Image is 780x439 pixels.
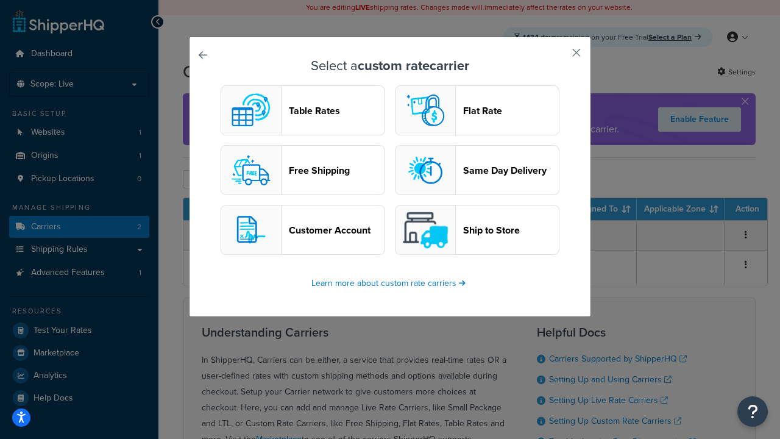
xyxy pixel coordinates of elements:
[221,145,385,195] button: free logoFree Shipping
[311,277,469,290] a: Learn more about custom rate carriers
[395,85,559,135] button: flat logoFlat Rate
[289,165,385,176] header: Free Shipping
[289,224,385,236] header: Customer Account
[221,85,385,135] button: custom logoTable Rates
[401,86,450,135] img: flat logo
[358,55,469,76] strong: custom rate carrier
[463,165,559,176] header: Same Day Delivery
[395,145,559,195] button: sameday logoSame Day Delivery
[227,86,275,135] img: custom logo
[463,224,559,236] header: Ship to Store
[289,105,385,116] header: Table Rates
[401,146,450,195] img: sameday logo
[227,205,275,254] img: customerAccount logo
[221,205,385,255] button: customerAccount logoCustomer Account
[737,396,768,427] button: Open Resource Center
[220,59,560,73] h3: Select a
[227,146,275,195] img: free logo
[463,105,559,116] header: Flat Rate
[395,205,559,255] button: shipToStore logoShip to Store
[401,205,450,254] img: shipToStore logo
